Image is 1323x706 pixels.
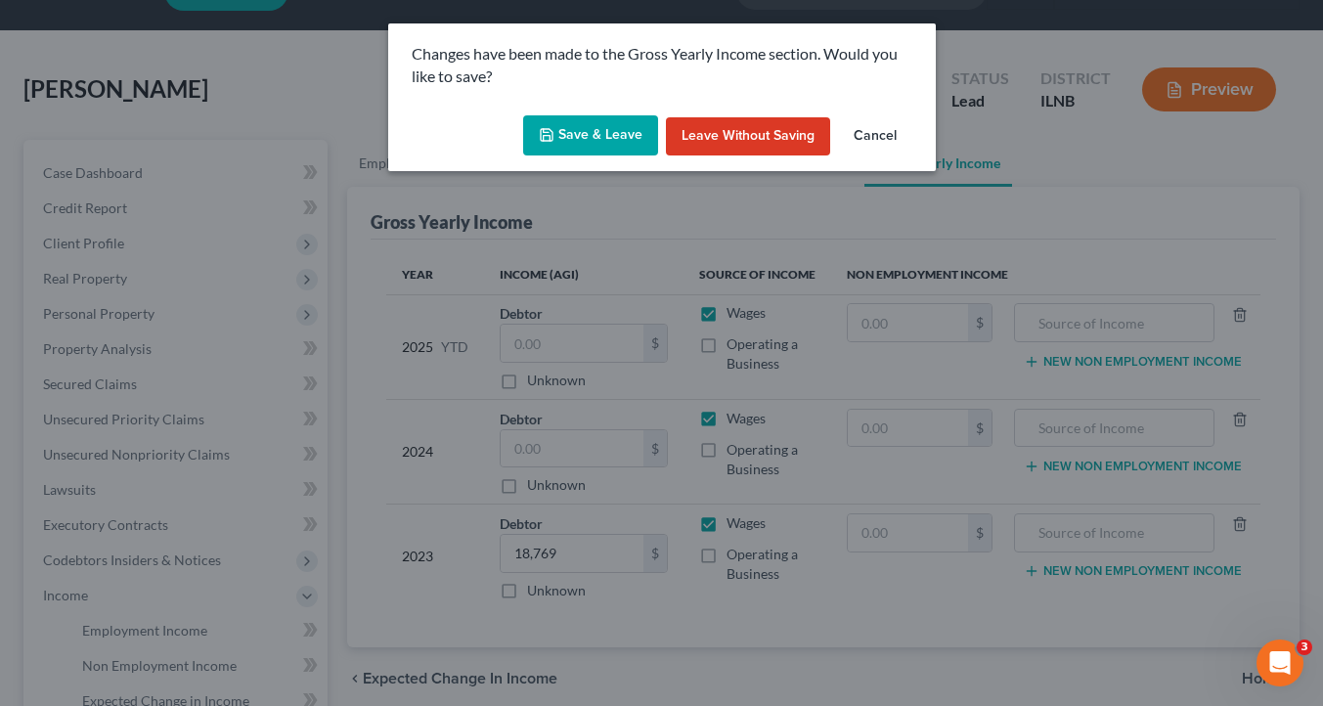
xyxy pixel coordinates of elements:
[666,117,830,156] button: Leave without Saving
[1297,640,1312,655] span: 3
[838,117,912,156] button: Cancel
[1257,640,1303,686] iframe: Intercom live chat
[523,115,658,156] button: Save & Leave
[412,43,912,88] p: Changes have been made to the Gross Yearly Income section. Would you like to save?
